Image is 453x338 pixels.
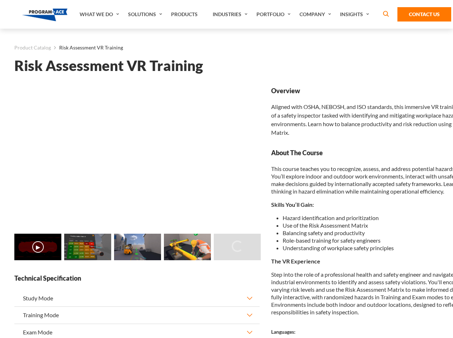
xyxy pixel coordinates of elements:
[114,234,161,260] img: Risk Assessment VR Training - Preview 2
[14,274,260,283] strong: Technical Specification
[271,329,296,335] strong: Languages:
[164,234,211,260] img: Risk Assessment VR Training - Preview 3
[397,7,451,22] a: Contact Us
[64,234,111,260] img: Risk Assessment VR Training - Preview 1
[32,241,44,253] button: ▶
[14,234,61,260] img: Risk Assessment VR Training - Video 0
[51,43,123,52] li: Risk Assessment VR Training
[14,43,51,52] a: Product Catalog
[14,290,260,306] button: Study Mode
[22,9,68,21] img: Program-Ace
[14,86,260,224] iframe: Risk Assessment VR Training - Video 0
[14,307,260,323] button: Training Mode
